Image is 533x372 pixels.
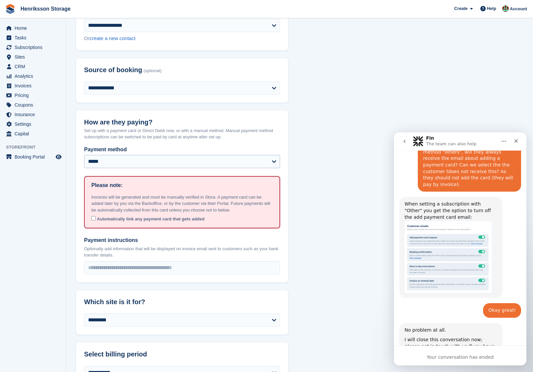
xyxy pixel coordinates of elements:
[3,100,63,110] a: menu
[5,65,109,165] div: When setting a subscription with "Other" you get the option to turn off the add payment card email:
[91,194,273,213] p: Invoices will be generated and must be manually verified in Stora. A payment card can be added la...
[84,66,142,74] span: Source of booking
[3,119,63,129] a: menu
[15,129,54,138] span: Capital
[55,153,63,161] a: Preview store
[15,62,54,71] span: CRM
[15,100,54,110] span: Coupons
[5,191,109,248] div: No problem at all.I will close this conversation now; please get in touch with us if you have any...
[15,152,54,162] span: Booking Portal
[144,69,162,73] span: (optional)
[5,171,127,191] div: Isak says…
[15,81,54,90] span: Invoices
[94,175,122,181] div: Okay great!
[3,62,63,71] a: menu
[15,71,54,81] span: Analytics
[3,43,63,52] a: menu
[15,23,54,33] span: Home
[510,6,527,12] span: Account
[84,298,280,306] h2: Which site is it for?
[394,132,526,365] iframe: Intercom live chat
[5,65,127,171] div: Bradley says…
[84,246,280,258] p: Optionally add information that will be displayed on invoice email sent to customers such as your...
[3,129,63,138] a: menu
[84,236,280,244] label: Payment instructions
[502,5,509,12] img: Isak Martinelle
[84,350,280,358] h2: Select billing period
[5,191,127,253] div: Bradley says…
[11,204,103,224] div: I will close this conversation now; please get in touch with us if you have any further questions. 😊
[15,110,54,119] span: Insurance
[84,127,280,140] p: Set up with a payment card or Direct Debit now, or with a manual method. Manual payment method su...
[11,195,103,201] div: No problem at all.
[3,52,63,62] a: menu
[3,91,63,100] a: menu
[97,216,205,221] span: Automatically link any payment card that gets added
[18,3,73,14] a: Henriksson Storage
[3,33,63,42] a: menu
[3,71,63,81] a: menu
[29,4,122,56] div: But when a customer should receive invoice, adn we set it up with payment method "others", will t...
[91,181,122,189] h1: Please note:
[15,119,54,129] span: Settings
[3,23,63,33] a: menu
[6,144,66,151] span: Storefront
[84,118,280,126] h2: How are they paying?
[89,171,127,185] div: Okay great!
[15,33,54,42] span: Tasks
[84,35,280,42] div: Or
[11,69,103,88] div: When setting a subscription with "Other" you get the option to turn off the add payment card email:
[3,81,63,90] a: menu
[15,52,54,62] span: Sites
[5,4,15,14] img: stora-icon-8386f47178a22dfd0bd8f6a31ec36ba5ce8667c1dd55bd0f319d3a0aa187defe.svg
[84,146,280,154] label: Payment method
[15,43,54,52] span: Subscriptions
[454,5,467,12] span: Create
[90,35,135,41] a: create a new contact
[3,152,63,162] a: menu
[15,91,54,100] span: Pricing
[487,5,496,12] span: Help
[3,110,63,119] a: menu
